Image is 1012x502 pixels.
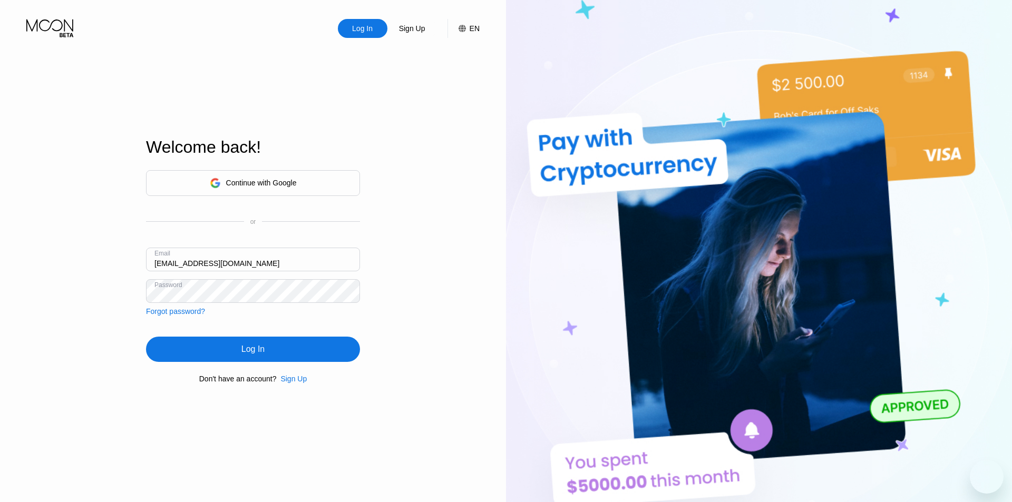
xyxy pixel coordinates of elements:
[199,375,277,383] div: Don't have an account?
[276,375,307,383] div: Sign Up
[250,218,256,225] div: or
[146,137,360,157] div: Welcome back!
[398,23,426,34] div: Sign Up
[280,375,307,383] div: Sign Up
[470,24,480,33] div: EN
[970,460,1004,494] iframe: Button to launch messaging window
[447,19,480,38] div: EN
[146,170,360,196] div: Continue with Google
[387,19,437,38] div: Sign Up
[154,250,170,257] div: Email
[351,23,374,34] div: Log In
[226,179,297,187] div: Continue with Google
[338,19,387,38] div: Log In
[241,344,265,355] div: Log In
[146,307,205,316] div: Forgot password?
[146,337,360,362] div: Log In
[154,281,182,289] div: Password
